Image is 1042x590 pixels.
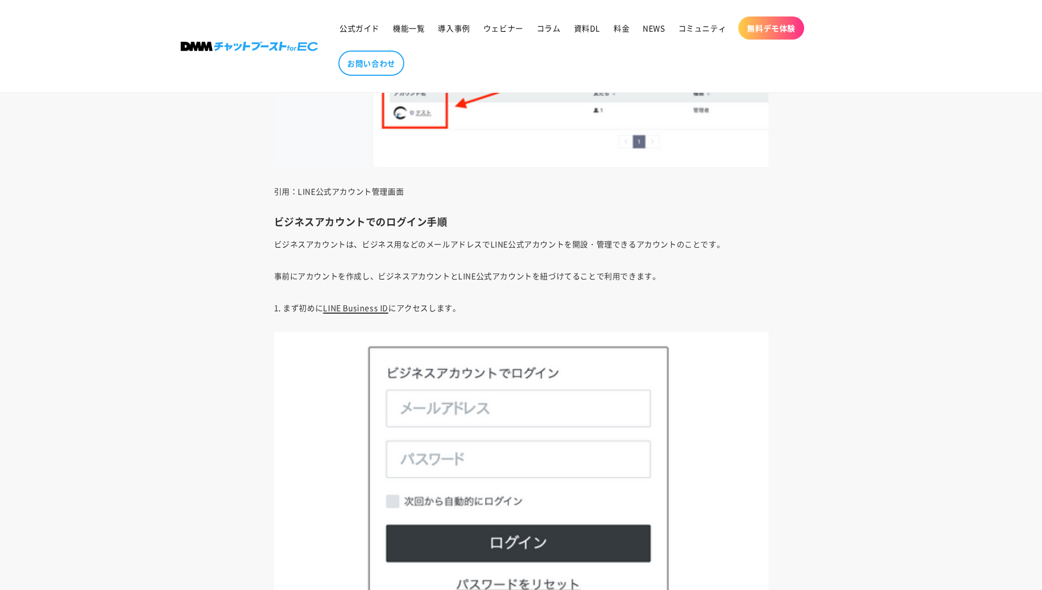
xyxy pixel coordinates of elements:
[747,23,795,33] span: 無料デモ体験
[393,23,425,33] span: 機能一覧
[338,51,404,76] a: お問い合わせ
[738,16,804,40] a: 無料デモ体験
[567,16,607,40] a: 資料DL
[483,23,523,33] span: ウェビナー
[333,16,386,40] a: 公式ガイド
[323,302,388,313] a: LINE Business ID
[643,23,665,33] span: NEWS
[181,42,318,51] img: 株式会社DMM Boost
[274,215,768,228] h3: ビジネスアカウントでのログイン手順
[607,16,636,40] a: 料金
[274,236,768,252] p: ビジネスアカウントは、ビジネス用などのメールアドレスでLINE公式アカウントを開設・管理できるアカウントのことです。
[678,23,727,33] span: コミュニティ
[347,58,395,68] span: お問い合わせ
[614,23,629,33] span: 料金
[574,23,600,33] span: 資料DL
[530,16,567,40] a: コラム
[537,23,561,33] span: コラム
[274,183,768,199] p: 引用：LINE公式アカウント管理画面
[386,16,431,40] a: 機能一覧
[636,16,671,40] a: NEWS
[339,23,380,33] span: 公式ガイド
[431,16,476,40] a: 導入事例
[477,16,530,40] a: ウェビナー
[438,23,470,33] span: 導入事例
[274,300,768,315] p: 1. まず初めに にアクセスします。
[274,268,768,283] p: 事前にアカウントを作成し、ビジネスアカウントとLINE公式アカウントを紐づけてることで利用できます。
[672,16,733,40] a: コミュニティ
